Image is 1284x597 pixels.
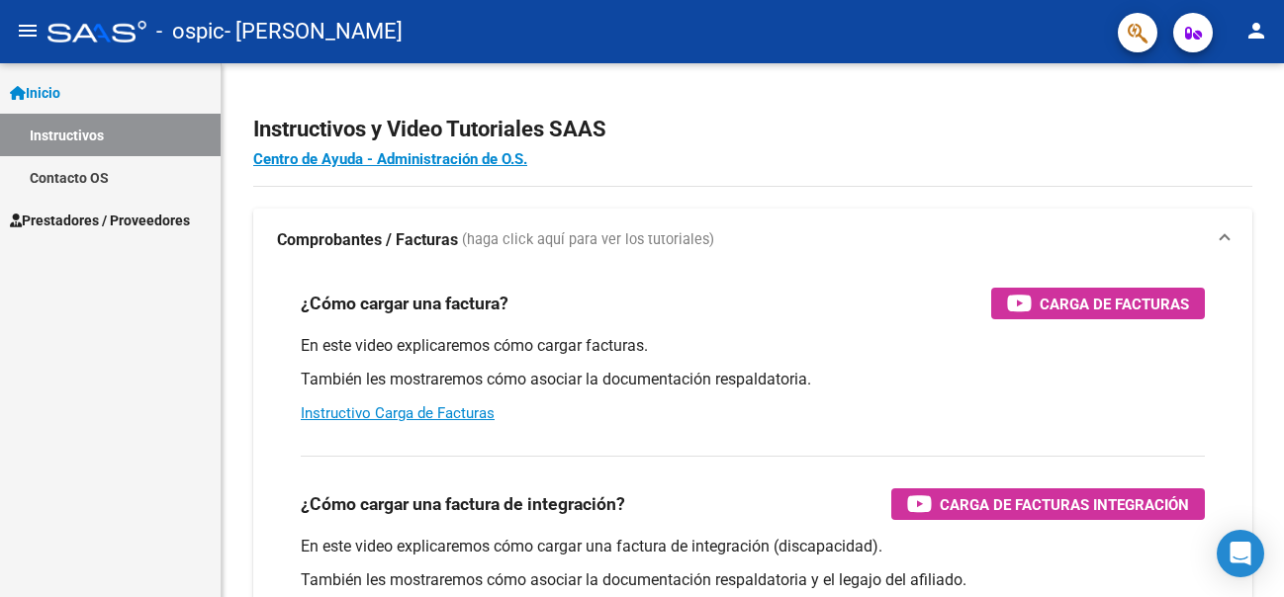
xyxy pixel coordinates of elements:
mat-expansion-panel-header: Comprobantes / Facturas (haga click aquí para ver los tutoriales) [253,209,1252,272]
p: En este video explicaremos cómo cargar facturas. [301,335,1205,357]
div: Open Intercom Messenger [1217,530,1264,577]
span: Inicio [10,82,60,104]
p: También les mostraremos cómo asociar la documentación respaldatoria. [301,369,1205,390]
span: - [PERSON_NAME] [225,10,403,53]
button: Carga de Facturas [991,288,1205,319]
button: Carga de Facturas Integración [891,488,1205,520]
mat-icon: person [1244,19,1268,43]
a: Centro de Ayuda - Administración de O.S. [253,150,527,168]
span: Prestadores / Proveedores [10,210,190,231]
a: Instructivo Carga de Facturas [301,404,495,422]
span: - ospic [156,10,225,53]
h2: Instructivos y Video Tutoriales SAAS [253,111,1252,148]
p: En este video explicaremos cómo cargar una factura de integración (discapacidad). [301,536,1205,557]
span: (haga click aquí para ver los tutoriales) [462,229,714,251]
mat-icon: menu [16,19,40,43]
strong: Comprobantes / Facturas [277,229,458,251]
span: Carga de Facturas Integración [940,492,1189,517]
h3: ¿Cómo cargar una factura de integración? [301,490,625,518]
p: También les mostraremos cómo asociar la documentación respaldatoria y el legajo del afiliado. [301,569,1205,591]
h3: ¿Cómo cargar una factura? [301,290,508,317]
span: Carga de Facturas [1040,292,1189,316]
